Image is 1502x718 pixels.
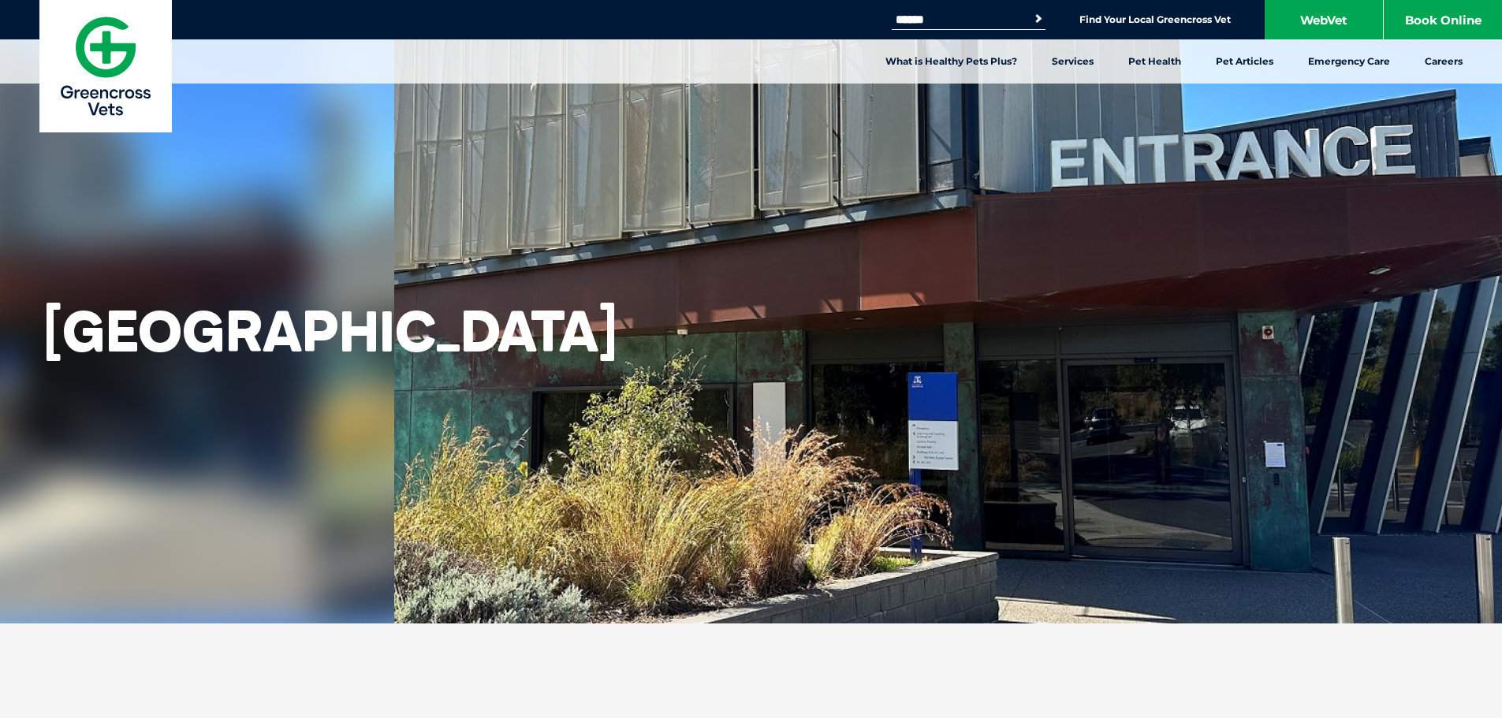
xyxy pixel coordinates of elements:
a: Pet Health [1111,39,1198,84]
button: Search [1031,11,1046,27]
a: Services [1034,39,1111,84]
a: Careers [1407,39,1480,84]
a: Emergency Care [1291,39,1407,84]
a: Pet Articles [1198,39,1291,84]
h1: [GEOGRAPHIC_DATA] [43,297,617,365]
a: What is Healthy Pets Plus? [868,39,1034,84]
a: Find Your Local Greencross Vet [1079,13,1231,26]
